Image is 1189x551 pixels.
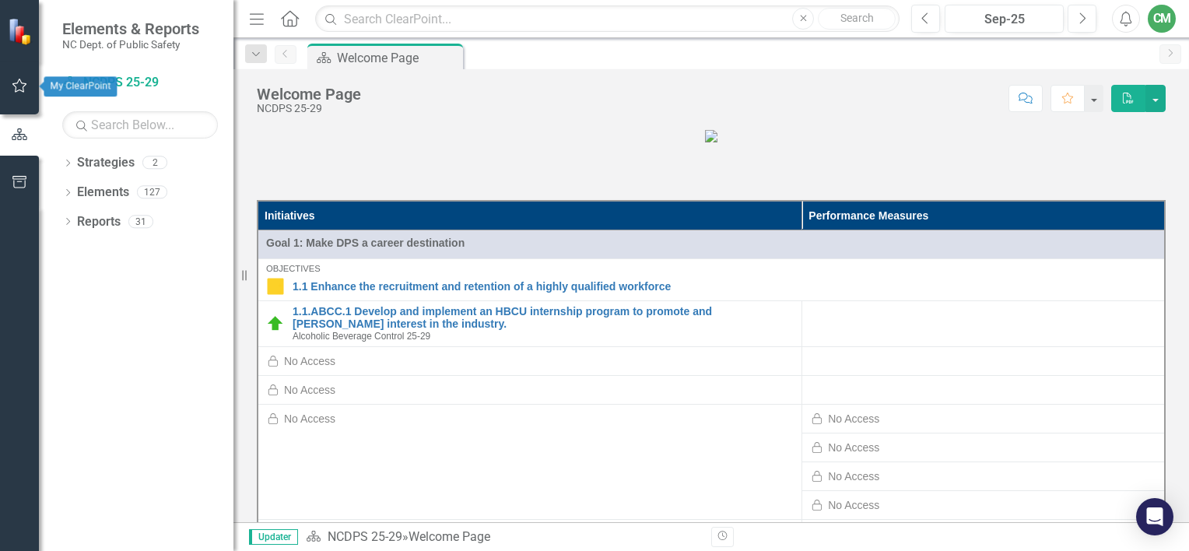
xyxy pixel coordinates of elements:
[62,111,218,139] input: Search Below...
[945,5,1064,33] button: Sep-25
[315,5,900,33] input: Search ClearPoint...
[137,186,167,199] div: 127
[258,301,802,347] td: Double-Click to Edit Right Click for Context Menu
[77,154,135,172] a: Strategies
[409,529,490,544] div: Welcome Page
[284,382,335,398] div: No Access
[828,411,879,426] div: No Access
[249,529,298,545] span: Updater
[62,19,199,38] span: Elements & Reports
[142,156,167,170] div: 2
[266,264,1156,273] div: Objectives
[266,235,1156,251] span: Goal 1: Make DPS a career destination
[284,353,335,369] div: No Access
[128,215,153,228] div: 31
[293,281,1156,293] a: 1.1 Enhance the recruitment and retention of a highly qualified workforce
[306,528,700,546] div: »
[293,306,794,330] a: 1.1.ABCC.1 Develop and implement an HBCU internship program to promote and [PERSON_NAME] interest...
[7,16,36,45] img: ClearPoint Strategy
[257,86,361,103] div: Welcome Page
[257,103,361,114] div: NCDPS 25-29
[77,213,121,231] a: Reports
[258,259,1165,301] td: Double-Click to Edit Right Click for Context Menu
[62,74,218,92] a: NCDPS 25-29
[266,314,285,333] img: On Target
[818,8,896,30] button: Search
[328,529,402,544] a: NCDPS 25-29
[828,497,879,513] div: No Access
[44,76,117,97] div: My ClearPoint
[1148,5,1176,33] button: CM
[77,184,129,202] a: Elements
[828,469,879,484] div: No Access
[337,48,459,68] div: Welcome Page
[950,10,1058,29] div: Sep-25
[293,331,430,342] span: Alcoholic Beverage Control 25-29
[266,277,285,296] img: Caution
[828,440,879,455] div: No Access
[840,12,874,24] span: Search
[62,38,199,51] small: NC Dept. of Public Safety
[284,411,335,426] div: No Access
[1136,498,1173,535] div: Open Intercom Messenger
[705,130,717,142] img: mceclip0.png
